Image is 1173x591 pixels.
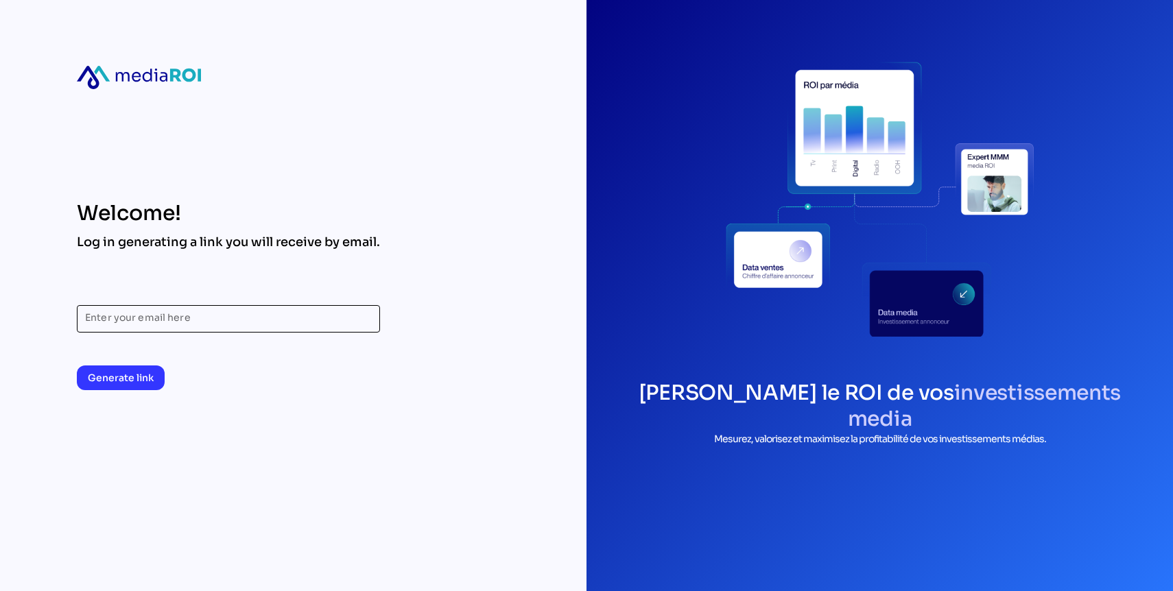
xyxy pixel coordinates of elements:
[88,370,154,386] span: Generate link
[77,234,380,250] div: Log in generating a link you will receive by email.
[614,380,1146,432] h1: [PERSON_NAME] le ROI de vos
[77,365,165,390] button: Generate link
[848,380,1121,432] span: investissements media
[726,44,1034,352] div: login
[614,432,1146,446] p: Mesurez, valorisez et maximisez la profitabilité de vos investissements médias.
[77,66,201,89] div: mediaroi
[77,201,380,226] div: Welcome!
[85,305,372,333] input: Enter your email here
